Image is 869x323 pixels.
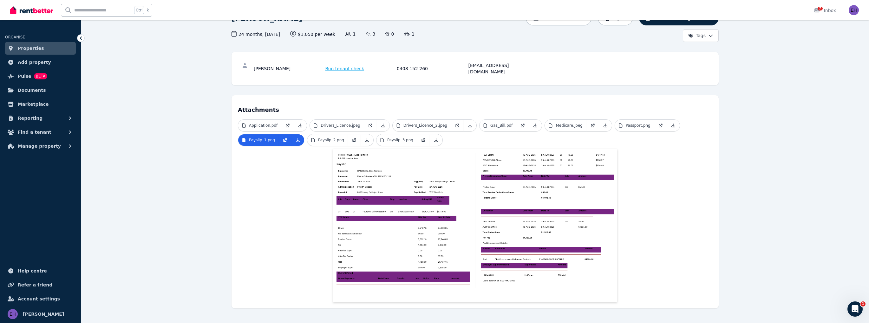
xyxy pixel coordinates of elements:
span: 1 [860,301,866,306]
span: $1,050 per week [290,31,335,37]
span: 1 [404,31,414,37]
span: 3 [366,31,375,37]
a: Add property [5,56,76,69]
button: Tags [683,29,719,42]
p: Application.pdf [249,123,278,128]
div: 0408 152 260 [397,62,467,75]
span: Reporting [18,114,42,122]
span: Find a tenant [18,128,51,136]
img: RentBetter [10,5,53,15]
span: 24 months , [DATE] [232,31,280,37]
button: Find a tenant [5,126,76,138]
a: Drivers_Licence_2.jpeg [393,120,451,131]
a: Marketplace [5,98,76,111]
a: Drivers_Licence.jpeg [310,120,364,131]
span: Marketplace [18,100,49,108]
h4: Attachments [238,102,712,114]
a: Documents [5,84,76,97]
a: Open in new Tab [654,120,667,131]
span: 7 [818,7,823,10]
a: Account settings [5,293,76,305]
p: Drivers_Licence.jpeg [321,123,360,128]
img: Edy Hartono [849,5,859,15]
button: Manage property [5,140,76,152]
span: ORGANISE [5,35,25,39]
span: Properties [18,44,44,52]
span: k [147,8,149,13]
a: Properties [5,42,76,55]
a: Payslip_3.png [376,134,417,146]
a: Payslip_1.png [238,134,279,146]
div: [PERSON_NAME] [254,62,323,75]
div: Inbox [814,7,836,14]
p: Drivers_Licence_2.jpeg [403,123,447,128]
a: Help centre [5,265,76,277]
a: Open in new Tab [586,120,599,131]
span: 1 [345,31,356,37]
p: Payslip_1.png [249,138,275,143]
img: Edy Hartono [8,309,18,319]
a: PulseBETA [5,70,76,83]
a: Download Attachment [377,120,389,131]
a: Download Attachment [529,120,542,131]
a: Download Attachment [599,120,612,131]
p: Gas_Bill.pdf [490,123,513,128]
iframe: Intercom live chat [847,301,863,317]
div: [EMAIL_ADDRESS][DOMAIN_NAME] [468,62,538,75]
span: Account settings [18,295,60,303]
span: Documents [18,86,46,94]
a: Open in new Tab [281,120,294,131]
a: Gas_Bill.pdf [480,120,516,131]
span: BETA [34,73,47,79]
p: Medicare.jpeg [556,123,582,128]
img: Payslip_1.png [336,151,615,288]
a: Payslip_2.png [307,134,348,146]
span: Run tenant check [325,65,364,72]
a: Open in new Tab [451,120,464,131]
a: Download Attachment [291,134,304,146]
a: Download Attachment [361,134,373,146]
span: Manage property [18,142,61,150]
a: Open in new Tab [279,134,291,146]
span: Add property [18,58,51,66]
span: Tags [688,32,706,39]
span: [PERSON_NAME] [23,310,64,318]
p: Payslip_2.png [318,138,344,143]
span: 0 [385,31,394,37]
button: Reporting [5,112,76,124]
a: Download Attachment [667,120,680,131]
p: Payslip_3.png [387,138,413,143]
a: Download Attachment [430,134,442,146]
a: Passport.png [615,120,654,131]
a: Open in new Tab [364,120,377,131]
a: Download Attachment [294,120,307,131]
p: Passport.png [626,123,650,128]
a: Medicare.jpeg [545,120,586,131]
a: Download Attachment [464,120,476,131]
a: Open in new Tab [516,120,529,131]
span: Pulse [18,72,31,80]
span: Refer a friend [18,281,52,289]
a: Open in new Tab [417,134,430,146]
span: Ctrl [134,6,144,14]
a: Open in new Tab [348,134,361,146]
a: Refer a friend [5,279,76,291]
span: Help centre [18,267,47,275]
a: Application.pdf [238,120,281,131]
